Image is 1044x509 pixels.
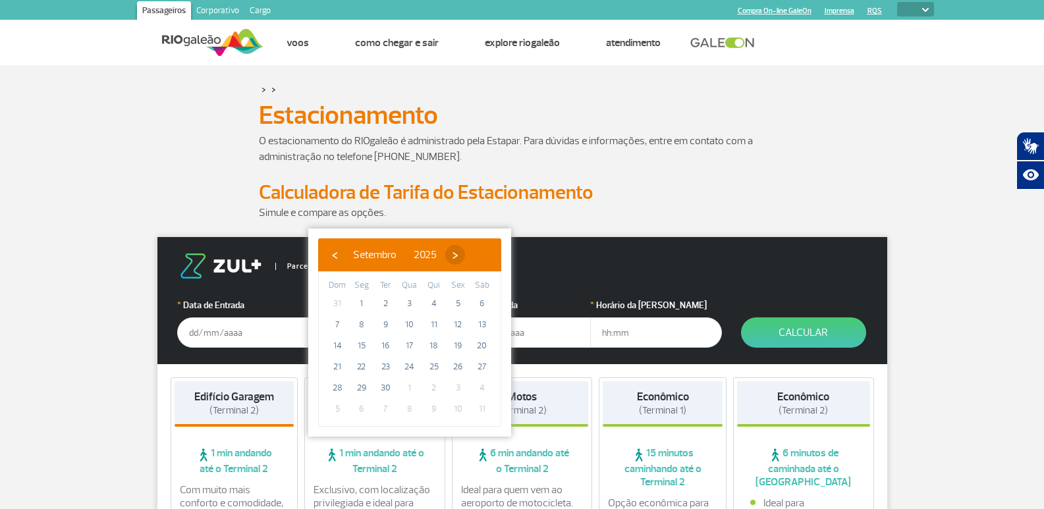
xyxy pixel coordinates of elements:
span: 14 [327,335,348,356]
span: (Terminal 2) [497,404,547,417]
span: 4 [424,293,445,314]
span: 3 [399,293,420,314]
th: weekday [446,279,470,293]
img: logo-zul.png [177,254,264,279]
span: 15 [351,335,372,356]
label: Data de Entrada [177,298,309,312]
a: Voos [287,36,309,49]
span: 30 [375,377,396,398]
input: hh:mm [590,317,722,348]
strong: Motos [507,390,537,404]
span: 11 [472,398,493,419]
span: 17 [399,335,420,356]
a: > [271,82,276,97]
strong: Econômico [637,390,689,404]
input: dd/mm/aaaa [459,317,591,348]
th: weekday [350,279,374,293]
span: 10 [399,314,420,335]
span: 18 [424,335,445,356]
label: Data da Saída [459,298,591,312]
span: 6 min andando até o Terminal 2 [456,446,589,475]
span: 4 [472,377,493,398]
span: 9 [424,398,445,419]
a: Corporativo [191,1,244,22]
button: Abrir recursos assistivos. [1016,161,1044,190]
span: 2 [375,293,396,314]
th: weekday [398,279,422,293]
span: 25 [424,356,445,377]
span: 31 [327,293,348,314]
span: 22 [351,356,372,377]
th: weekday [422,279,446,293]
a: RQS [867,7,882,15]
a: Atendimento [606,36,661,49]
span: 7 [327,314,348,335]
p: Simule e compare as opções. [259,205,786,221]
a: Cargo [244,1,276,22]
span: 8 [351,314,372,335]
th: weekday [373,279,398,293]
span: 20 [472,335,493,356]
button: ‹ [325,245,344,265]
span: 27 [472,356,493,377]
a: Imprensa [825,7,854,15]
span: 8 [399,398,420,419]
button: Calcular [741,317,866,348]
span: 1 [399,377,420,398]
button: › [445,245,465,265]
span: (Terminal 2) [779,404,828,417]
span: 6 [472,293,493,314]
span: 1 min andando até o Terminal 2 [308,446,441,475]
span: 1 [351,293,372,314]
h2: Calculadora de Tarifa do Estacionamento [259,180,786,205]
span: 1 min andando até o Terminal 2 [175,446,294,475]
bs-datepicker-navigation-view: ​ ​ ​ [325,246,465,259]
span: 12 [447,314,468,335]
span: 24 [399,356,420,377]
span: 5 [327,398,348,419]
h1: Estacionamento [259,104,786,126]
span: 11 [424,314,445,335]
p: O estacionamento do RIOgaleão é administrado pela Estapar. Para dúvidas e informações, entre em c... [259,133,786,165]
input: dd/mm/aaaa [177,317,309,348]
span: 23 [375,356,396,377]
button: 2025 [405,245,445,265]
span: 6 [351,398,372,419]
span: Parceiro Oficial [275,263,343,270]
span: 2 [424,377,445,398]
span: 9 [375,314,396,335]
strong: Edifício Garagem [194,390,274,404]
span: 21 [327,356,348,377]
label: Horário da [PERSON_NAME] [590,298,722,312]
span: 7 [375,398,396,419]
span: 10 [447,398,468,419]
span: (Terminal 1) [639,404,686,417]
span: 19 [447,335,468,356]
span: Setembro [353,248,397,261]
span: 13 [472,314,493,335]
span: (Terminal 2) [209,404,259,417]
strong: Econômico [777,390,829,404]
th: weekday [325,279,350,293]
span: 16 [375,335,396,356]
span: 29 [351,377,372,398]
span: 15 minutos caminhando até o Terminal 2 [603,446,723,489]
span: 6 minutos de caminhada até o [GEOGRAPHIC_DATA] [737,446,870,489]
button: Setembro [344,245,405,265]
a: > [261,82,266,97]
a: Compra On-line GaleOn [738,7,811,15]
th: weekday [470,279,494,293]
button: Abrir tradutor de língua de sinais. [1016,132,1044,161]
div: Plugin de acessibilidade da Hand Talk. [1016,132,1044,190]
span: 5 [447,293,468,314]
span: 2025 [414,248,437,261]
a: Como chegar e sair [355,36,439,49]
bs-datepicker-container: calendar [308,228,511,437]
span: 3 [447,377,468,398]
span: 26 [447,356,468,377]
a: Explore RIOgaleão [485,36,560,49]
span: 28 [327,377,348,398]
a: Passageiros [137,1,191,22]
